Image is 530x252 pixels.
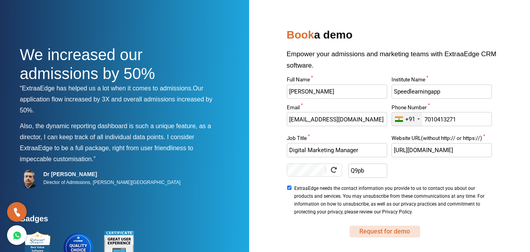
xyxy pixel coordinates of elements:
span: “ExtraaEdge has helped us a lot when it comes to admissions. [20,85,193,92]
input: Enter Job Title [287,143,387,157]
span: Book [287,29,314,41]
input: Enter Institute Name [392,85,492,99]
input: Enter Phone Number [392,112,492,126]
span: Our application flow increased by 3X and overall admissions increased by 50%. [20,85,213,114]
p: Director of Admissions, [PERSON_NAME][GEOGRAPHIC_DATA] [44,178,181,187]
input: ExtraaEdge needs the contact information you provide to us to contact you about our products and ... [287,186,292,190]
h5: Dr [PERSON_NAME] [44,171,181,178]
label: Phone Number [392,105,492,112]
span: Also, the dynamic reporting dashboard is such a unique feature, as a director, I can keep track o... [20,123,211,140]
label: Email [287,105,387,112]
label: Full Name [287,77,387,85]
label: Job Title [287,136,387,143]
input: Enter Text [348,164,387,178]
span: We increased our admissions by 50% [20,46,155,82]
span: I consider ExtraaEdge to be a full package, right from user friendliness to impeccable customisat... [20,134,195,162]
label: Institute Name [392,77,492,85]
label: Website URL(without http:// or https://) [392,136,492,143]
p: Empower your admissions and marketing teams with ExtraaEdge CRM software. [287,48,510,77]
input: Enter Website URL [392,143,492,157]
h4: Badges [20,214,220,228]
h2: a demo [287,26,510,48]
button: SUBMIT [350,226,420,237]
input: Enter Full Name [287,85,387,99]
div: +91 [405,116,415,123]
div: India (भारत): +91 [392,112,422,126]
input: Enter Email [287,112,387,126]
span: ExtraaEdge needs the contact information you provide to us to contact you about our products and ... [294,184,490,216]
